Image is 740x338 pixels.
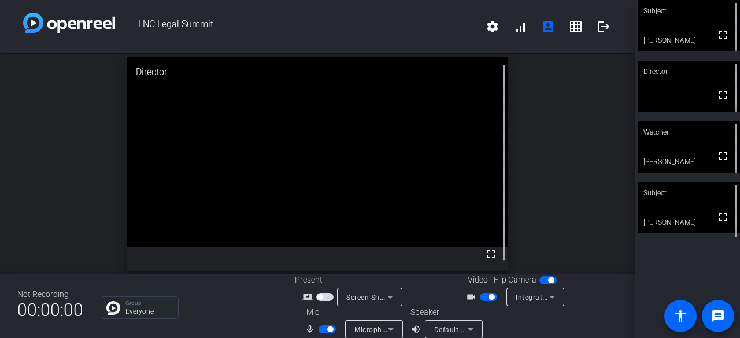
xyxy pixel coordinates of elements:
mat-icon: mic_none [305,322,319,336]
span: Video [468,274,488,286]
div: Speaker [410,306,480,318]
mat-icon: fullscreen [716,28,730,42]
mat-icon: accessibility [674,309,687,323]
div: Director [127,57,508,88]
div: Present [295,274,410,286]
span: Microphone Array (Realtek(R) Audio) [354,325,478,334]
mat-icon: account_box [541,20,555,34]
img: white-gradient.svg [23,13,115,33]
div: Director [638,61,740,83]
mat-icon: videocam_outline [466,290,480,304]
mat-icon: screen_share_outline [302,290,316,304]
button: signal_cellular_alt [506,13,534,40]
p: Group [125,300,172,306]
mat-icon: message [711,309,725,323]
mat-icon: fullscreen [484,247,498,261]
span: Screen Sharing [346,292,397,302]
div: Subject [638,182,740,204]
mat-icon: fullscreen [716,149,730,163]
img: Chat Icon [106,301,120,315]
span: 00:00:00 [17,296,83,324]
span: Flip Camera [494,274,536,286]
div: Watcher [638,121,740,143]
p: Everyone [125,308,172,315]
span: Integrated Webcam (0c45:674c) [516,292,625,302]
mat-icon: settings [486,20,499,34]
div: Not Recording [17,288,83,300]
mat-icon: fullscreen [716,210,730,224]
mat-icon: grid_on [569,20,583,34]
mat-icon: fullscreen [716,88,730,102]
span: Default - DELL P2424HEB (HD Audio Driver for Display Audio) [434,325,642,334]
span: LNC Legal Summit [115,13,479,40]
mat-icon: logout [597,20,610,34]
div: Mic [295,306,410,318]
mat-icon: volume_up [410,322,424,336]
